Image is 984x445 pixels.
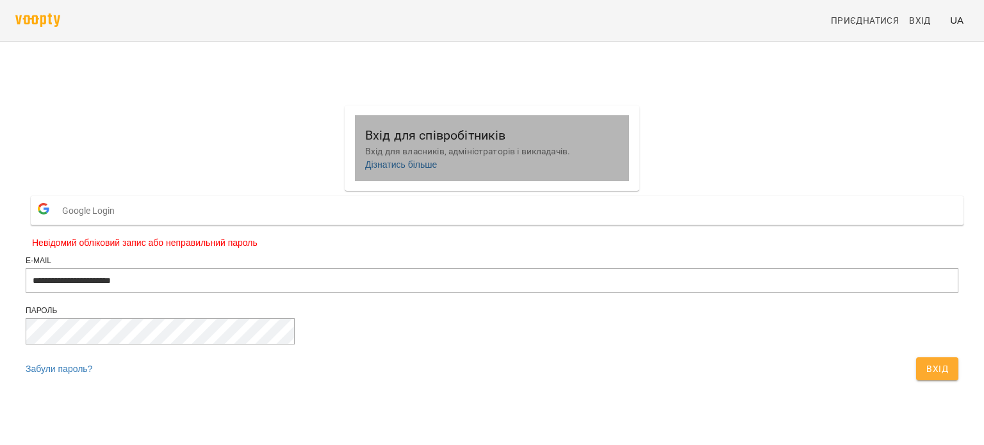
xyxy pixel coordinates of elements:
[950,13,963,27] span: UA
[32,236,952,249] span: Невідомий обліковий запис або неправильний пароль
[909,13,931,28] span: Вхід
[26,255,958,266] div: E-mail
[26,305,958,316] div: Пароль
[945,8,969,32] button: UA
[15,13,60,27] img: voopty.png
[365,159,437,170] a: Дізнатись більше
[831,13,899,28] span: Приєднатися
[365,145,619,158] p: Вхід для власників, адміністраторів і викладачів.
[355,115,629,181] button: Вхід для співробітниківВхід для власників, адміністраторів і викладачів.Дізнатись більше
[62,198,121,223] span: Google Login
[365,125,619,145] h6: Вхід для співробітників
[26,364,92,374] a: Забули пароль?
[904,9,945,32] a: Вхід
[826,9,904,32] a: Приєднатися
[31,196,963,225] button: Google Login
[926,361,948,376] span: Вхід
[916,357,958,380] button: Вхід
